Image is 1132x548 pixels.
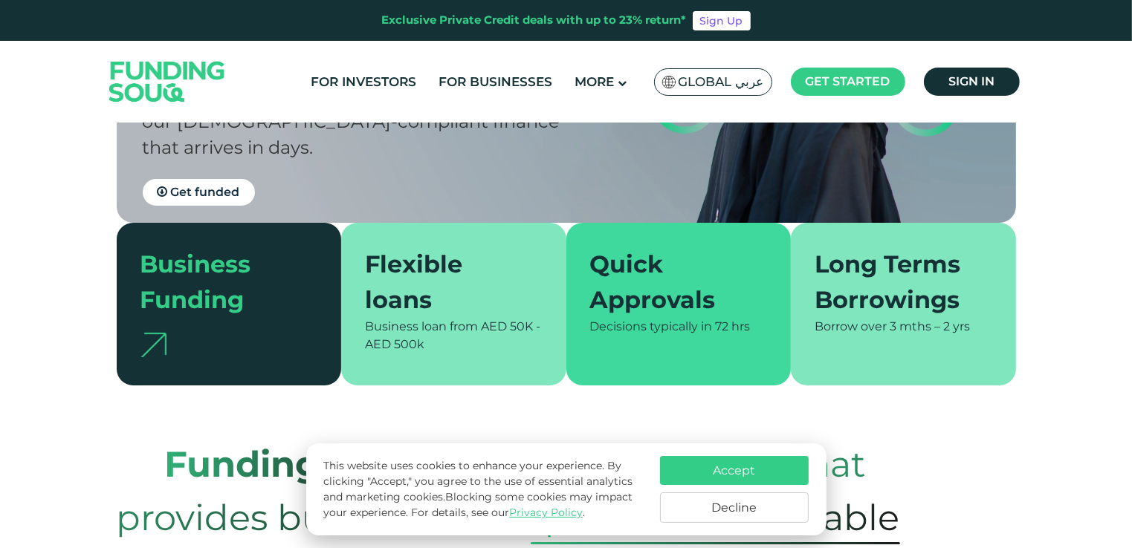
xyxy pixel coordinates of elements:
span: Business loan from [365,319,478,333]
span: For details, see our . [411,506,585,519]
span: More [575,74,614,89]
div: Quick Approvals [590,247,750,318]
a: Sign Up [693,11,751,30]
button: Decline [660,492,809,523]
img: SA Flag [662,76,676,88]
div: Long Terms Borrowings [815,247,974,318]
a: Privacy Policy [509,506,583,519]
span: Get started [806,74,890,88]
span: 3 mths – 2 yrs [890,319,970,333]
span: 72 hrs [716,319,751,333]
p: This website uses cookies to enhance your experience. By clicking "Accept," you agree to the use ... [323,458,644,521]
strong: Funding Souq [165,443,427,486]
span: Get funded [171,185,240,199]
span: Take your company to the next level with our [DEMOGRAPHIC_DATA]-compliant finance that arrives in... [143,85,560,158]
img: arrow [140,333,166,357]
span: Decisions typically in [590,319,713,333]
span: Borrow over [815,319,887,333]
span: Global عربي [679,74,764,91]
a: Get funded [143,179,255,206]
a: Sign in [924,68,1020,96]
span: Blocking some cookies may impact your experience. [323,490,633,519]
span: quick and affordable [531,491,900,544]
span: Sign in [948,74,994,88]
div: Flexible loans [365,247,525,318]
span: provides a [436,428,618,500]
div: Exclusive Private Credit deals with up to 23% return* [382,12,687,29]
a: For Businesses [435,70,556,94]
img: Logo [94,44,240,119]
a: For Investors [307,70,420,94]
div: Business Funding [140,247,300,318]
button: Accept [660,456,809,485]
